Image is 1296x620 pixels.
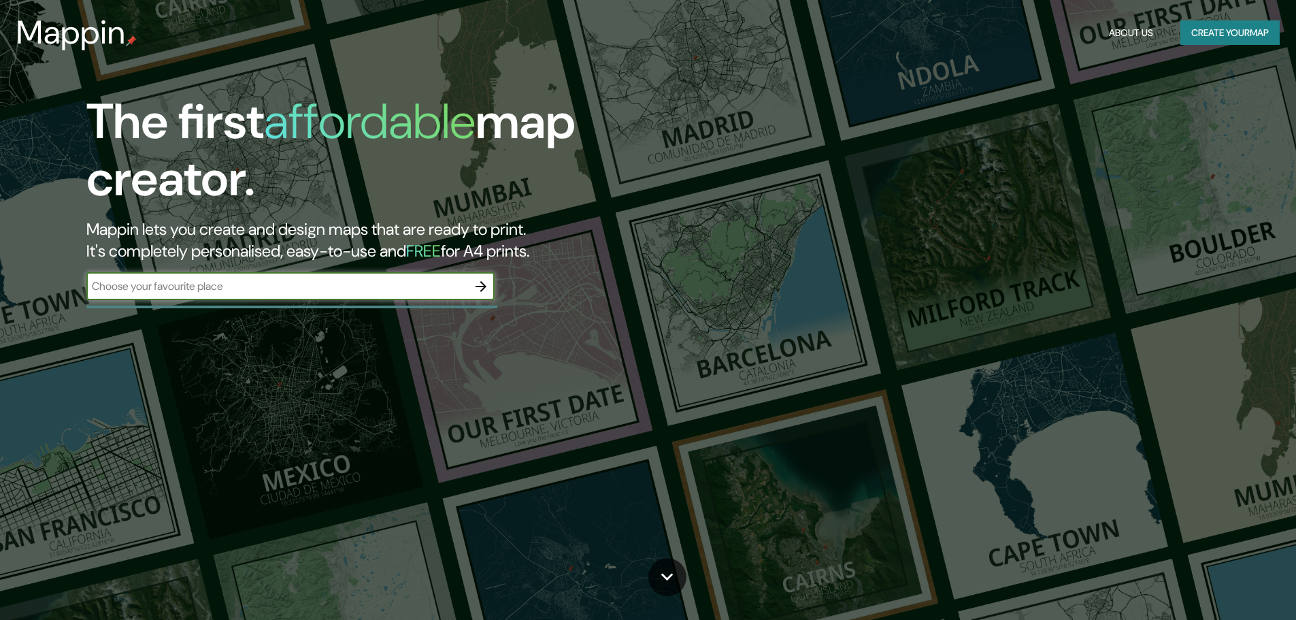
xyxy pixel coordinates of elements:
[126,35,137,46] img: mappin-pin
[16,14,126,52] h3: Mappin
[86,93,735,218] h1: The first map creator.
[1103,20,1159,46] button: About Us
[1180,20,1280,46] button: Create yourmap
[264,90,476,153] h1: affordable
[406,240,441,261] h5: FREE
[86,278,467,294] input: Choose your favourite place
[86,218,735,262] h2: Mappin lets you create and design maps that are ready to print. It's completely personalised, eas...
